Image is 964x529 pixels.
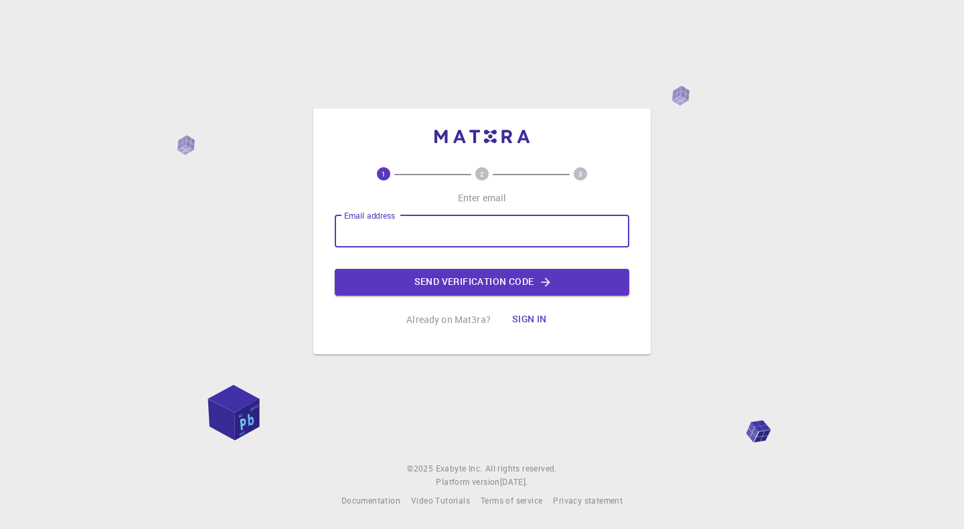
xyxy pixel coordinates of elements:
a: Documentation [341,494,400,508]
button: Send verification code [335,269,629,296]
span: All rights reserved. [485,462,557,475]
label: Email address [344,210,395,221]
span: © 2025 [407,462,435,475]
text: 3 [578,169,582,179]
span: Exabyte Inc. [436,463,483,473]
span: Platform version [436,475,499,489]
a: Privacy statement [553,494,623,508]
span: Video Tutorials [411,495,470,506]
span: Terms of service [481,495,542,506]
button: Sign in [501,306,558,333]
span: [DATE] . [500,476,528,487]
text: 1 [382,169,386,179]
p: Already on Mat3ra? [406,313,491,326]
text: 2 [480,169,484,179]
a: Terms of service [481,494,542,508]
span: Documentation [341,495,400,506]
a: Exabyte Inc. [436,462,483,475]
span: Privacy statement [553,495,623,506]
a: [DATE]. [500,475,528,489]
a: Video Tutorials [411,494,470,508]
p: Enter email [458,191,507,205]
